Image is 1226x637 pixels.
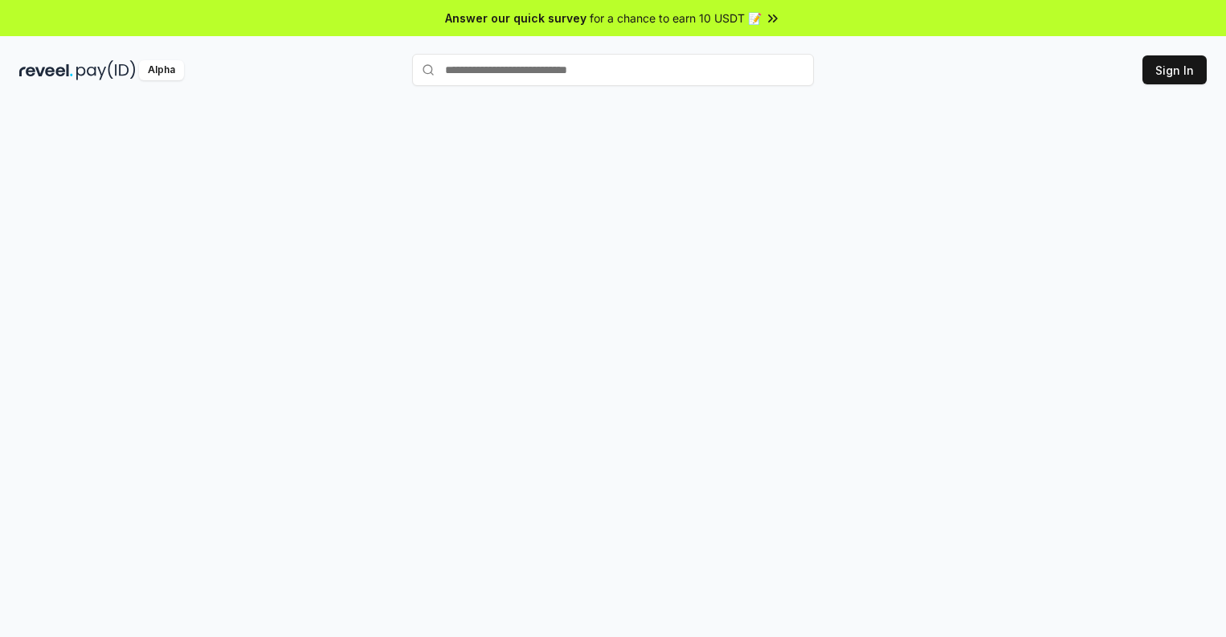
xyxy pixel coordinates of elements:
[590,10,762,27] span: for a chance to earn 10 USDT 📝
[19,60,73,80] img: reveel_dark
[1142,55,1207,84] button: Sign In
[445,10,586,27] span: Answer our quick survey
[139,60,184,80] div: Alpha
[76,60,136,80] img: pay_id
